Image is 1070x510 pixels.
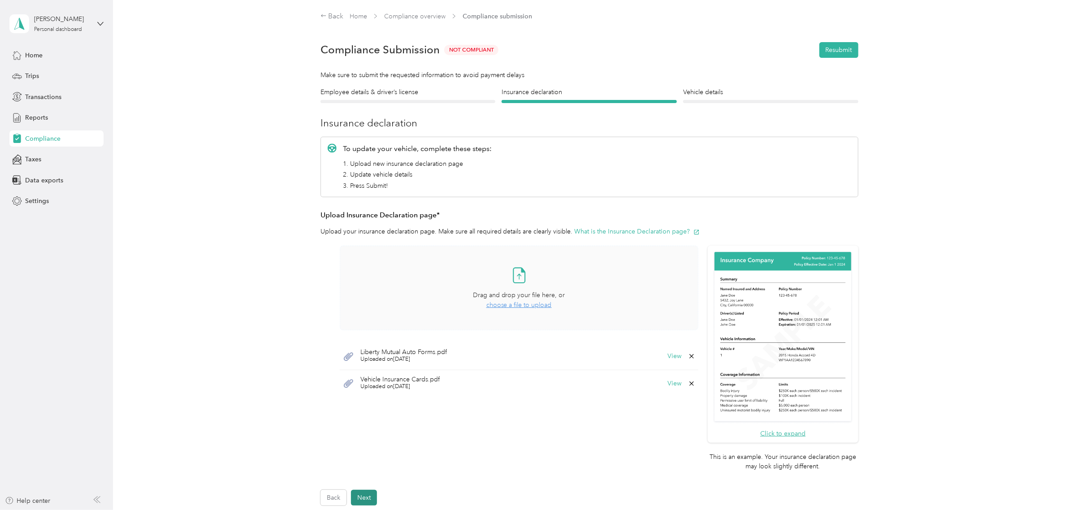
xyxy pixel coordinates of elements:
span: Compliance submission [463,12,532,21]
div: Make sure to submit the requested information to avoid payment delays [321,70,858,80]
span: Liberty Mutual Auto Forms.pdf [360,349,447,355]
span: Uploaded on [DATE] [360,355,447,363]
li: 1. Upload new insurance declaration page [343,159,492,169]
button: What is the Insurance Declaration page? [575,227,700,236]
button: Help center [5,496,51,506]
span: Not Compliant [444,45,498,55]
li: 2. Update vehicle details [343,170,492,179]
h4: Vehicle details [683,87,858,97]
span: Home [25,51,43,60]
span: Reports [25,113,48,122]
button: View [668,380,682,387]
span: Compliance [25,134,61,143]
span: Trips [25,71,39,81]
h3: Insurance declaration [321,116,858,130]
p: This is an example. Your insurance declaration page may look slightly different. [708,452,858,471]
p: To update your vehicle, complete these steps: [343,143,492,154]
span: choose a file to upload [486,301,552,309]
a: Home [350,13,367,20]
button: Click to expand [760,429,806,438]
p: Upload your insurance declaration page. Make sure all required details are clearly visible. [321,227,858,236]
button: View [668,353,682,359]
h4: Insurance declaration [502,87,677,97]
img: Sample insurance declaration [712,251,853,424]
h3: Upload Insurance Declaration page* [321,210,858,221]
iframe: Everlance-gr Chat Button Frame [1020,460,1070,510]
span: Drag and drop your file here, orchoose a file to upload [340,246,698,330]
span: Data exports [25,176,63,185]
span: Settings [25,196,49,206]
h1: Compliance Submission [321,43,440,56]
button: Back [321,490,347,506]
span: Vehicle Insurance Cards.pdf [360,376,440,383]
span: Taxes [25,155,41,164]
li: 3. Press Submit! [343,181,492,190]
div: [PERSON_NAME] [34,14,90,24]
span: Uploaded on [DATE] [360,383,440,391]
button: Resubmit [819,42,858,58]
div: Back [321,11,344,22]
span: Transactions [25,92,61,102]
button: Next [351,490,377,506]
h4: Employee details & driver’s license [321,87,496,97]
span: Drag and drop your file here, or [473,291,565,299]
div: Personal dashboard [34,27,82,32]
a: Compliance overview [384,13,446,20]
